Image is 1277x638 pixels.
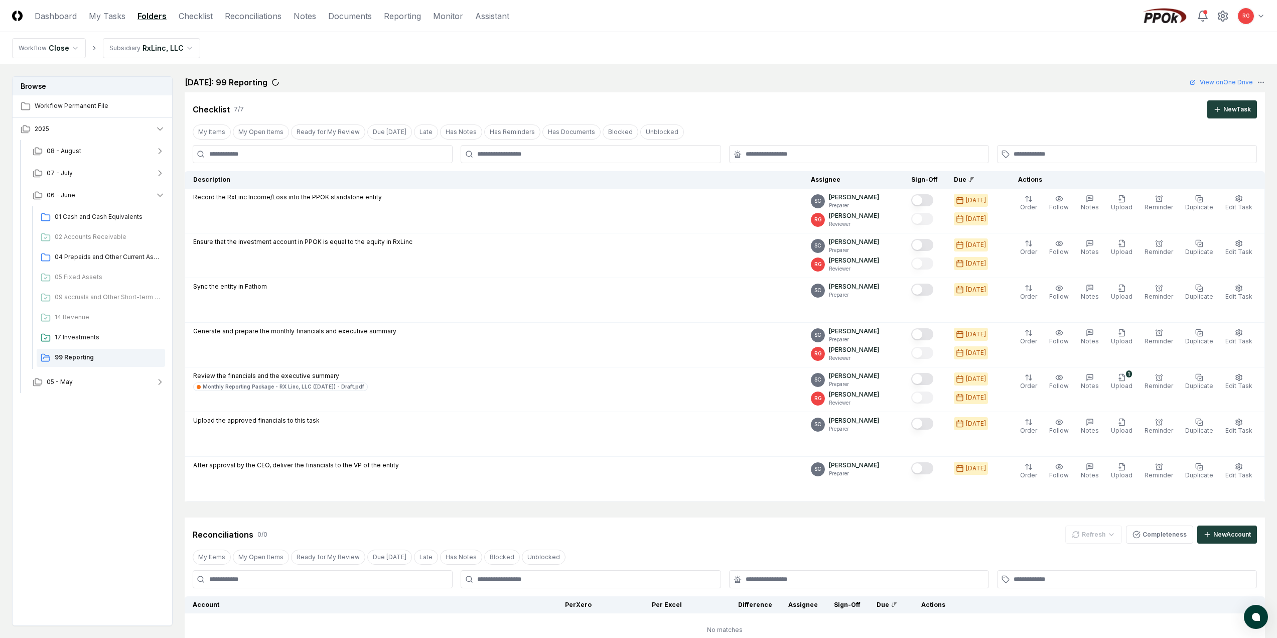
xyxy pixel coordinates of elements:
span: Follow [1049,248,1069,256]
button: Notes [1079,461,1101,482]
button: 2025 [13,118,173,140]
div: [DATE] [966,330,986,339]
span: Upload [1111,293,1132,300]
h2: [DATE]: 99 Reporting [185,76,267,88]
a: My Tasks [89,10,125,22]
p: Record the RxLinc Income/Loss into the PPOK standalone entity [193,193,382,202]
span: Follow [1049,471,1069,479]
span: Edit Task [1225,203,1252,211]
button: Has Notes [440,550,482,565]
span: Duplicate [1185,471,1213,479]
span: 02 Accounts Receivable [55,232,161,241]
a: 14 Revenue [37,309,165,327]
span: 08 - August [47,147,81,156]
span: RG [814,350,822,357]
img: PPOk logo [1141,8,1189,24]
button: Upload [1109,193,1134,214]
button: Mark complete [911,462,933,474]
button: Due Today [367,124,412,140]
button: 05 - May [25,371,173,393]
p: [PERSON_NAME] [829,345,879,354]
button: Unblocked [522,550,565,565]
th: Per Xero [509,596,600,613]
a: Reconciliations [225,10,281,22]
button: Follow [1047,327,1071,348]
div: [DATE] [966,240,986,249]
a: Monitor [433,10,463,22]
button: My Items [193,550,231,565]
button: Edit Task [1223,282,1254,303]
button: Follow [1047,461,1071,482]
span: Order [1020,471,1037,479]
p: Preparer [829,246,879,254]
span: SC [814,465,821,473]
div: 1 [1126,370,1132,377]
button: Follow [1047,193,1071,214]
span: Upload [1111,337,1132,345]
span: Reminder [1145,471,1173,479]
button: Notes [1079,327,1101,348]
button: Mark complete [911,194,933,206]
span: 2025 [35,124,49,134]
span: Follow [1049,382,1069,390]
span: Notes [1081,382,1099,390]
button: NewAccount [1197,526,1257,544]
p: Preparer [829,291,879,299]
button: Follow [1047,416,1071,437]
button: Notes [1079,193,1101,214]
button: Duplicate [1183,237,1215,259]
button: Mark complete [911,373,933,385]
span: Duplicate [1185,248,1213,256]
p: [PERSON_NAME] [829,416,879,425]
th: Difference [690,596,780,613]
span: Upload [1111,203,1132,211]
span: Follow [1049,337,1069,345]
a: Notes [294,10,316,22]
span: Duplicate [1185,427,1213,434]
div: Monthly Reporting Package - RX Linc, LLC ([DATE]) - Draft.pdf [203,383,364,391]
div: [DATE] [966,285,986,294]
button: Due Today [367,550,412,565]
span: RG [1242,12,1250,20]
span: Order [1020,337,1037,345]
a: Reporting [384,10,421,22]
img: Logo [12,11,23,21]
a: Documents [328,10,372,22]
button: Reminder [1143,461,1175,482]
th: Sign-Off [826,596,869,613]
th: Sign-Off [903,171,946,189]
div: Checklist [193,103,230,115]
span: Order [1020,427,1037,434]
span: Reminder [1145,427,1173,434]
div: [DATE] [966,196,986,205]
span: 05 Fixed Assets [55,273,161,282]
span: Order [1020,382,1037,390]
p: Preparer [829,425,879,433]
div: New Task [1223,105,1251,114]
span: Order [1020,248,1037,256]
button: Duplicate [1183,282,1215,303]
span: Edit Task [1225,382,1252,390]
span: Notes [1081,427,1099,434]
button: Mark complete [911,284,933,296]
button: Reminder [1143,237,1175,259]
p: [PERSON_NAME] [829,237,879,246]
p: [PERSON_NAME] [829,390,879,399]
button: Follow [1047,371,1071,393]
p: Reviewer [829,265,879,273]
button: Duplicate [1183,461,1215,482]
th: Assignee [780,596,826,613]
button: RG [1237,7,1255,25]
button: 08 - August [25,140,173,162]
a: Folders [137,10,167,22]
h3: Browse [13,77,172,95]
a: 01 Cash and Cash Equivalents [37,208,165,226]
span: Upload [1111,248,1132,256]
span: SC [814,421,821,428]
button: Has Reminders [484,124,540,140]
p: Preparer [829,202,879,209]
div: New Account [1213,530,1251,539]
div: Due [877,600,897,609]
button: Upload [1109,416,1134,437]
button: Order [1018,282,1039,303]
